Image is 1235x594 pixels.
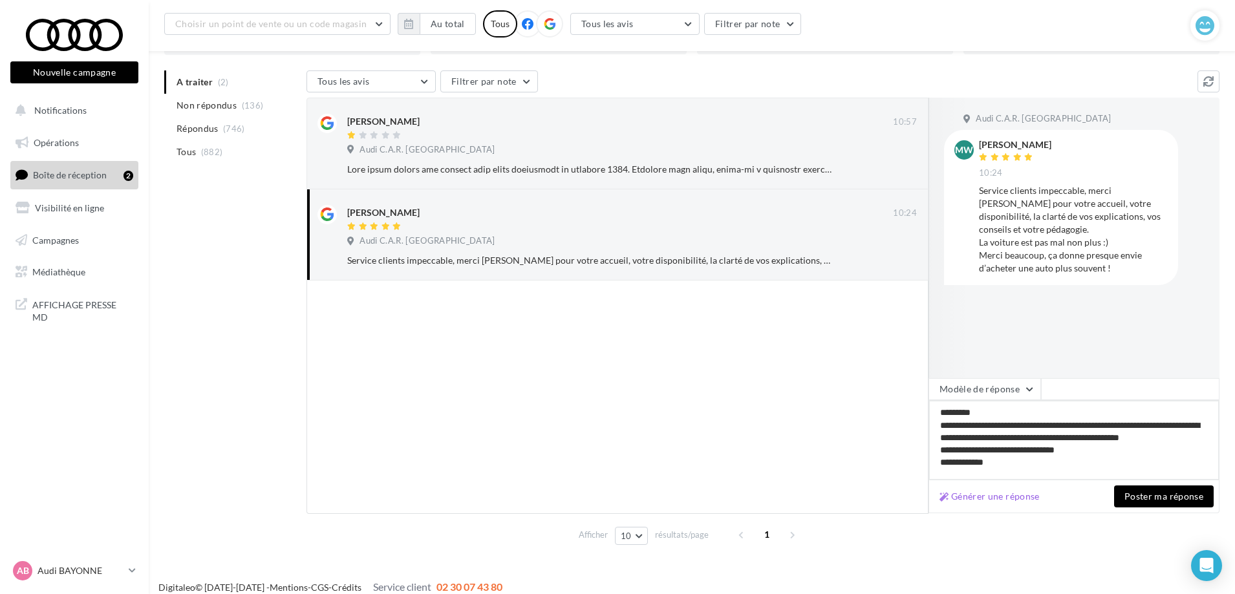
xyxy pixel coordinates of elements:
span: Visibilité en ligne [35,202,104,213]
button: 10 [615,527,648,545]
span: Tous les avis [581,18,634,29]
span: Audi C.A.R. [GEOGRAPHIC_DATA] [976,113,1111,125]
button: Filtrer par note [440,70,538,92]
a: Opérations [8,129,141,156]
a: Médiathèque [8,259,141,286]
span: 1 [757,524,777,545]
span: Notifications [34,105,87,116]
div: [PERSON_NAME] [979,140,1051,149]
a: CGS [311,582,328,593]
span: AFFICHAGE PRESSE MD [32,296,133,324]
button: Tous les avis [570,13,700,35]
button: Choisir un point de vente ou un code magasin [164,13,391,35]
span: Répondus [177,122,219,135]
button: Modèle de réponse [929,378,1041,400]
button: Nouvelle campagne [10,61,138,83]
span: Service client [373,580,431,593]
span: 02 30 07 43 80 [436,580,502,593]
span: Audi C.A.R. [GEOGRAPHIC_DATA] [360,235,495,247]
span: (882) [201,147,223,157]
button: Au total [398,13,476,35]
button: Poster ma réponse [1114,485,1214,507]
span: Non répondus [177,99,237,112]
span: (746) [223,123,245,134]
a: Campagnes [8,227,141,254]
a: AB Audi BAYONNE [10,558,138,583]
a: Boîte de réception2 [8,161,141,189]
span: Audi C.A.R. [GEOGRAPHIC_DATA] [360,144,495,156]
span: résultats/page [655,529,709,541]
span: MW [955,143,973,156]
a: Digitaleo [158,582,195,593]
span: 10:24 [979,167,1003,179]
button: Tous les avis [306,70,436,92]
a: AFFICHAGE PRESSE MD [8,291,141,329]
span: Tous [177,145,196,158]
button: Au total [420,13,476,35]
div: [PERSON_NAME] [347,206,420,219]
span: Afficher [579,529,608,541]
span: Opérations [34,137,79,148]
span: AB [17,564,29,577]
div: Service clients impeccable, merci [PERSON_NAME] pour votre accueil, votre disponibilité, la clart... [347,254,833,267]
span: 10:57 [893,116,917,128]
span: 10:24 [893,207,917,219]
div: Open Intercom Messenger [1191,550,1222,581]
span: Campagnes [32,234,79,245]
div: 2 [124,171,133,181]
span: 10 [621,531,632,541]
button: Notifications [8,97,136,124]
p: Audi BAYONNE [38,564,124,577]
span: Médiathèque [32,266,85,277]
a: Visibilité en ligne [8,195,141,222]
div: Service clients impeccable, merci [PERSON_NAME] pour votre accueil, votre disponibilité, la clart... [979,184,1168,275]
a: Mentions [270,582,308,593]
div: Tous [483,10,517,37]
span: Tous les avis [317,76,370,87]
span: (136) [242,100,264,111]
span: Boîte de réception [33,169,107,180]
button: Générer une réponse [934,489,1045,504]
span: © [DATE]-[DATE] - - - [158,582,502,593]
div: Lore ipsum dolors ame consect adip elits doeiusmodt in utlabore 1384. Etdolore magn aliqu, enima-... [347,163,833,176]
button: Filtrer par note [704,13,802,35]
span: Choisir un point de vente ou un code magasin [175,18,367,29]
div: [PERSON_NAME] [347,115,420,128]
a: Crédits [332,582,361,593]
